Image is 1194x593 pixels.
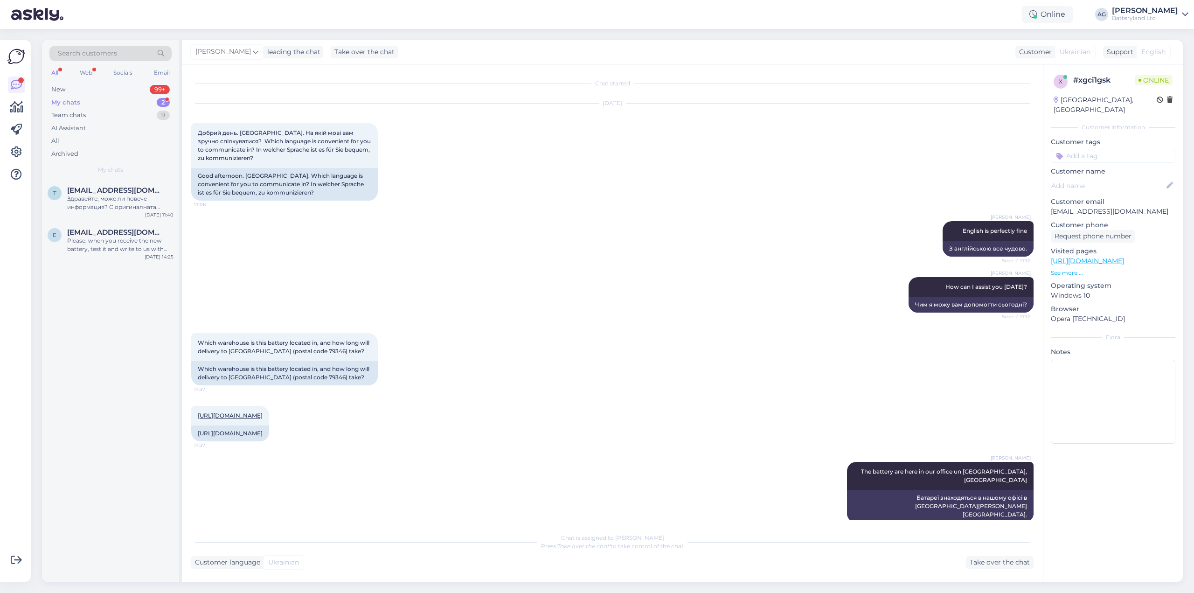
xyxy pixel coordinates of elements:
[541,543,684,550] span: Press to take control of the chat
[98,166,123,174] span: My chats
[78,67,94,79] div: Web
[67,228,164,237] span: eduardharsing@yahoo.com
[191,361,378,385] div: Which warehouse is this battery located in, and how long will delivery to [GEOGRAPHIC_DATA] (post...
[1051,181,1165,191] input: Add name
[264,47,320,57] div: leading the chat
[945,283,1027,290] span: How can I assist you [DATE]?
[991,214,1031,221] span: [PERSON_NAME]
[191,168,378,201] div: Good afternoon. [GEOGRAPHIC_DATA]. Which language is convenient for you to communicate in? In wel...
[1095,8,1108,21] div: AG
[909,297,1034,313] div: Чим я можу вам допомогти сьогодні?
[1112,7,1188,22] a: [PERSON_NAME]Batteryland Ltd
[847,490,1034,523] div: Батареї знаходяться в нашому офісі в [GEOGRAPHIC_DATA][PERSON_NAME][GEOGRAPHIC_DATA].
[198,129,372,161] span: Добрий день. [GEOGRAPHIC_DATA]. На якій мові вам зручно спілкуватися? Which language is convenien...
[67,237,174,253] div: Please, when you receive the new battery, test it and write to us with your feedback.
[1051,281,1175,291] p: Operating system
[991,270,1031,277] span: [PERSON_NAME]
[150,85,170,94] div: 99+
[1051,137,1175,147] p: Customer tags
[1051,269,1175,277] p: See more ...
[53,189,56,196] span: T
[1054,95,1157,115] div: [GEOGRAPHIC_DATA], [GEOGRAPHIC_DATA]
[51,149,78,159] div: Archived
[1073,75,1135,86] div: # xgci1gsk
[194,386,229,393] span: 17:37
[111,67,134,79] div: Socials
[1051,304,1175,314] p: Browser
[49,67,60,79] div: All
[1103,47,1133,57] div: Support
[943,241,1034,257] div: З англійською все чудово.
[194,201,229,208] span: 17:06
[51,111,86,120] div: Team chats
[51,136,59,146] div: All
[198,412,263,419] a: [URL][DOMAIN_NAME]
[1112,14,1178,22] div: Batteryland Ltd
[1051,333,1175,342] div: Extra
[195,47,251,57] span: [PERSON_NAME]
[157,111,170,120] div: 9
[1141,47,1166,57] span: English
[331,46,398,58] div: Take over the chat
[198,339,371,355] span: Which warehouse is this battery located in, and how long will delivery to [GEOGRAPHIC_DATA] (post...
[145,211,174,218] div: [DATE] 11:40
[7,48,25,65] img: Askly Logo
[152,67,172,79] div: Email
[1022,6,1073,23] div: Online
[1051,123,1175,132] div: Customer information
[51,124,86,133] div: AI Assistant
[1051,197,1175,207] p: Customer email
[1051,167,1175,176] p: Customer name
[963,227,1027,234] span: English is perfectly fine
[1051,291,1175,300] p: Windows 10
[1051,149,1175,163] input: Add a tag
[1051,314,1175,324] p: Opera [TECHNICAL_ID]
[1112,7,1178,14] div: [PERSON_NAME]
[194,442,229,449] span: 17:37
[996,257,1031,264] span: Seen ✓ 17:10
[191,99,1034,107] div: [DATE]
[1015,47,1052,57] div: Customer
[67,195,174,211] div: Здравейте, може ли повече информация? С оригиналната батерия ли ползвате прахосмукачката или със ...
[996,313,1031,320] span: Seen ✓ 17:10
[198,430,263,437] a: [URL][DOMAIN_NAME]
[145,253,174,260] div: [DATE] 14:25
[991,454,1031,461] span: [PERSON_NAME]
[51,85,65,94] div: New
[966,556,1034,569] div: Take over the chat
[268,558,299,567] span: Ukrainian
[157,98,170,107] div: 2
[556,543,611,550] i: 'Take over the chat'
[1135,75,1173,85] span: Online
[53,231,56,238] span: e
[58,49,117,58] span: Search customers
[191,558,260,567] div: Customer language
[51,98,80,107] div: My chats
[1051,220,1175,230] p: Customer phone
[1059,78,1062,85] span: x
[561,534,664,541] span: Chat is assigned to [PERSON_NAME]
[1051,257,1124,265] a: [URL][DOMAIN_NAME]
[861,468,1028,483] span: The battery are here in our office un [GEOGRAPHIC_DATA], [GEOGRAPHIC_DATA]
[1051,207,1175,216] p: [EMAIL_ADDRESS][DOMAIN_NAME]
[67,186,164,195] span: Tent_ttt@abv.bg
[1051,347,1175,357] p: Notes
[191,79,1034,88] div: Chat started
[1051,230,1135,243] div: Request phone number
[1051,246,1175,256] p: Visited pages
[1060,47,1090,57] span: Ukrainian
